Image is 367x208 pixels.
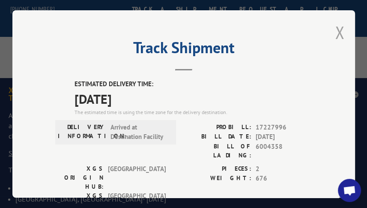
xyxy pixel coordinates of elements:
[256,123,312,133] span: 17227996
[75,109,312,116] div: The estimated time is using the time zone for the delivery destination.
[184,132,251,142] label: BILL DATE:
[256,164,312,174] span: 2
[256,142,312,160] span: 6004358
[338,179,361,202] a: Open chat
[110,123,168,142] span: Arrived at Destination Facility
[335,21,344,44] button: Close modal
[108,164,166,191] span: [GEOGRAPHIC_DATA]
[75,79,312,89] label: ESTIMATED DELIVERY TIME:
[55,42,312,58] h2: Track Shipment
[184,142,251,160] label: BILL OF LADING:
[256,174,312,184] span: 676
[55,164,104,191] label: XGS ORIGIN HUB:
[58,123,106,142] label: DELIVERY INFORMATION:
[184,164,251,174] label: PIECES:
[256,132,312,142] span: [DATE]
[75,89,312,109] span: [DATE]
[184,174,251,184] label: WEIGHT:
[184,123,251,133] label: PROBILL:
